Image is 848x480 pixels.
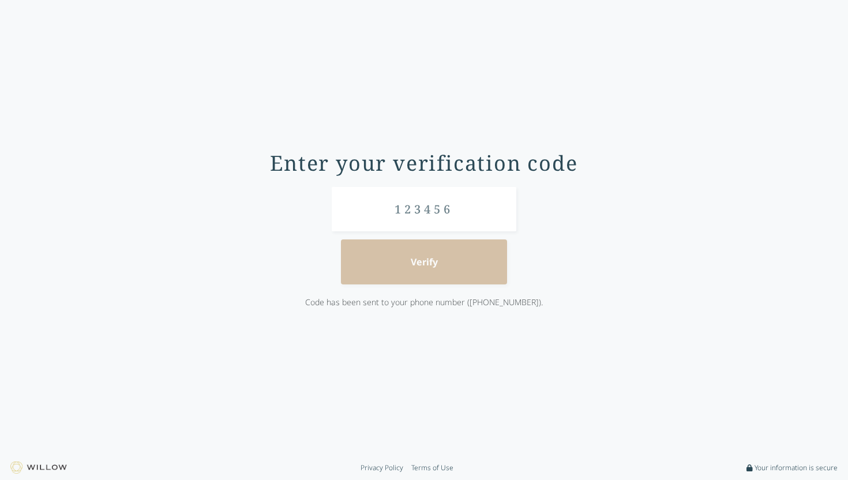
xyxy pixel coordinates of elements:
a: Privacy Policy [361,463,403,472]
input: 123456 [332,187,516,231]
span: Your information is secure [755,463,838,472]
img: Willow logo [10,462,67,474]
span: Code has been sent to your phone number ([PHONE_NUMBER]). [305,297,543,308]
a: Terms of Use [411,463,453,472]
div: Enter your verification code [270,152,577,175]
